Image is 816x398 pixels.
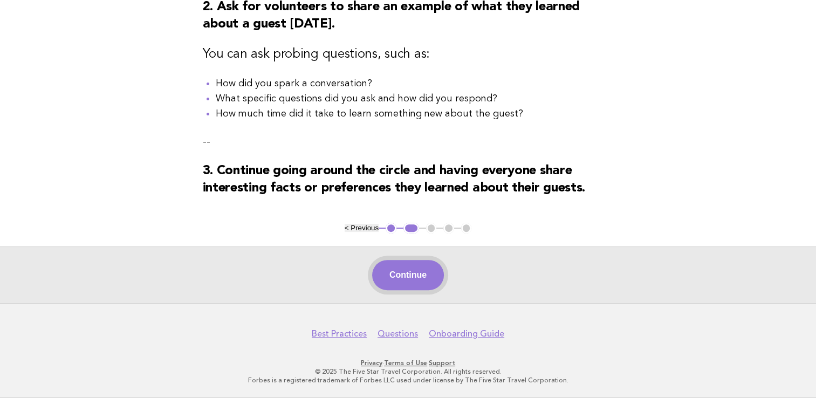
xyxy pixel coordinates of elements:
p: -- [203,134,614,149]
button: Continue [372,260,444,290]
a: Best Practices [312,328,367,339]
a: Support [429,359,455,367]
button: 2 [403,223,419,234]
p: © 2025 The Five Star Travel Corporation. All rights reserved. [78,367,738,376]
p: · · [78,359,738,367]
li: How much time did it take to learn something new about the guest? [216,106,614,121]
a: Terms of Use [384,359,427,367]
button: < Previous [345,224,379,232]
a: Privacy [361,359,382,367]
strong: 2. Ask for volunteers to share an example of what they learned about a guest [DATE]. [203,1,580,31]
a: Questions [378,328,418,339]
a: Onboarding Guide [429,328,504,339]
button: 1 [386,223,396,234]
p: Forbes is a registered trademark of Forbes LLC used under license by The Five Star Travel Corpora... [78,376,738,385]
li: How did you spark a conversation? [216,76,614,91]
li: What specific questions did you ask and how did you respond? [216,91,614,106]
strong: 3. Continue going around the circle and having everyone share interesting facts or preferences th... [203,164,586,195]
h3: You can ask probing questions, such as: [203,46,614,63]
